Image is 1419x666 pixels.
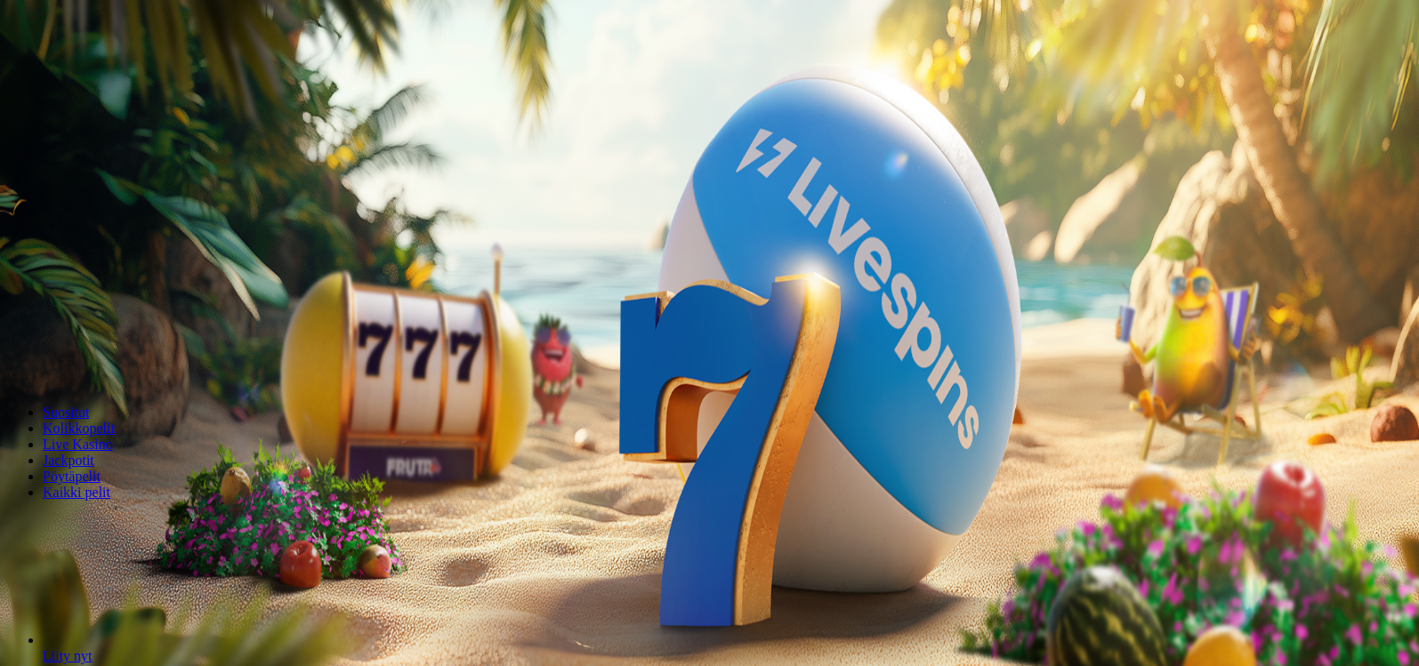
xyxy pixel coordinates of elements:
[43,405,89,420] a: Suositut
[43,469,101,484] a: Pöytäpelit
[43,485,110,500] a: Kaikki pelit
[43,648,93,663] a: Gates of Olympus Super Scatter
[43,648,93,663] span: Liity nyt
[7,374,1412,501] nav: Lobby
[43,437,113,452] a: Live Kasino
[43,421,115,436] a: Kolikkopelit
[7,374,1412,534] header: Lobby
[43,453,94,468] a: Jackpotit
